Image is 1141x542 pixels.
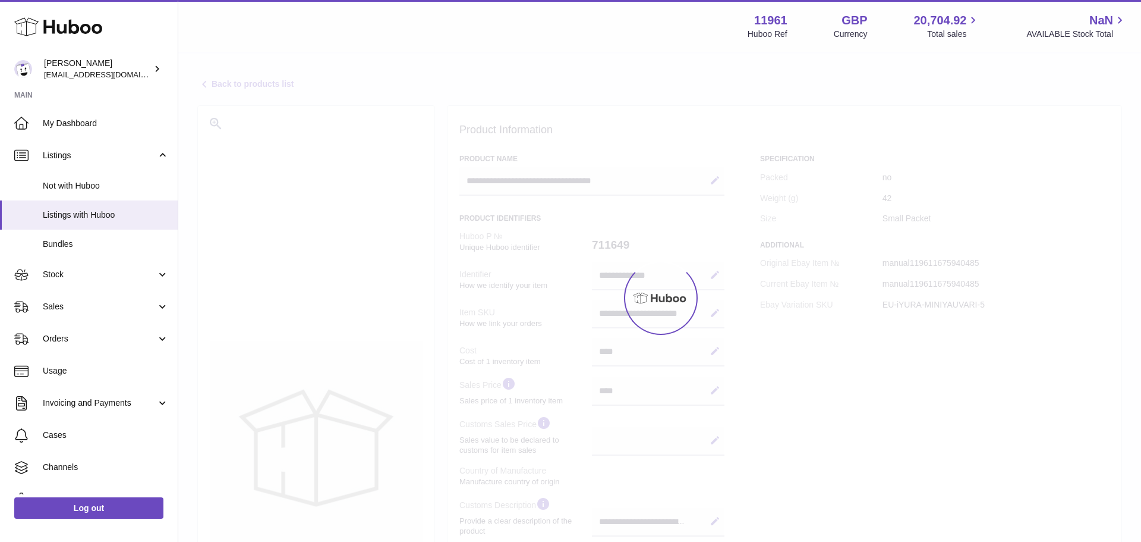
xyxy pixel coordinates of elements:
span: Orders [43,333,156,344]
div: Huboo Ref [748,29,787,40]
span: Usage [43,365,169,377]
span: [EMAIL_ADDRESS][DOMAIN_NAME] [44,70,175,79]
span: 20,704.92 [913,12,966,29]
span: Sales [43,301,156,312]
div: [PERSON_NAME] [44,58,151,80]
span: Settings [43,494,169,505]
img: internalAdmin-11961@internal.huboo.com [14,60,32,78]
span: Bundles [43,239,169,250]
span: My Dashboard [43,118,169,129]
span: Listings [43,150,156,161]
span: AVAILABLE Stock Total [1026,29,1127,40]
span: NaN [1089,12,1113,29]
span: Not with Huboo [43,180,169,192]
div: Currency [834,29,868,40]
span: Invoicing and Payments [43,397,156,409]
span: Cases [43,430,169,441]
strong: 11961 [754,12,787,29]
span: Total sales [927,29,980,40]
span: Listings with Huboo [43,209,169,221]
a: Log out [14,497,163,519]
span: Stock [43,269,156,280]
strong: GBP [841,12,867,29]
a: NaN AVAILABLE Stock Total [1026,12,1127,40]
a: 20,704.92 Total sales [913,12,980,40]
span: Channels [43,462,169,473]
